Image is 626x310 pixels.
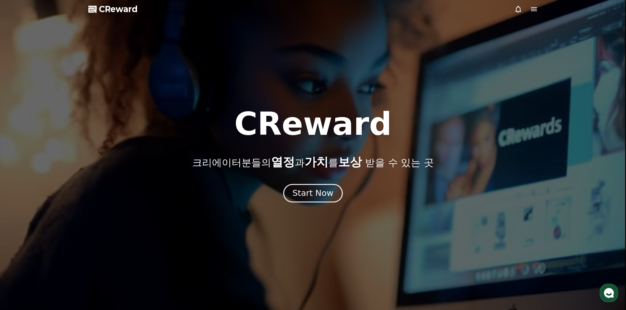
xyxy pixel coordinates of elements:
p: 크리에이터분들의 과 를 받을 수 있는 곳 [192,155,433,169]
span: 대화 [60,218,68,223]
span: 보상 [338,155,362,169]
a: 홈 [2,208,43,224]
span: 설정 [102,218,109,223]
a: 설정 [85,208,126,224]
button: Start Now [283,184,343,202]
a: CReward [88,4,138,14]
span: CReward [99,4,138,14]
div: Start Now [292,188,333,199]
a: 대화 [43,208,85,224]
span: 홈 [21,218,25,223]
h1: CReward [234,108,392,140]
span: 열정 [271,155,295,169]
a: Start Now [285,191,341,197]
span: 가치 [305,155,328,169]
